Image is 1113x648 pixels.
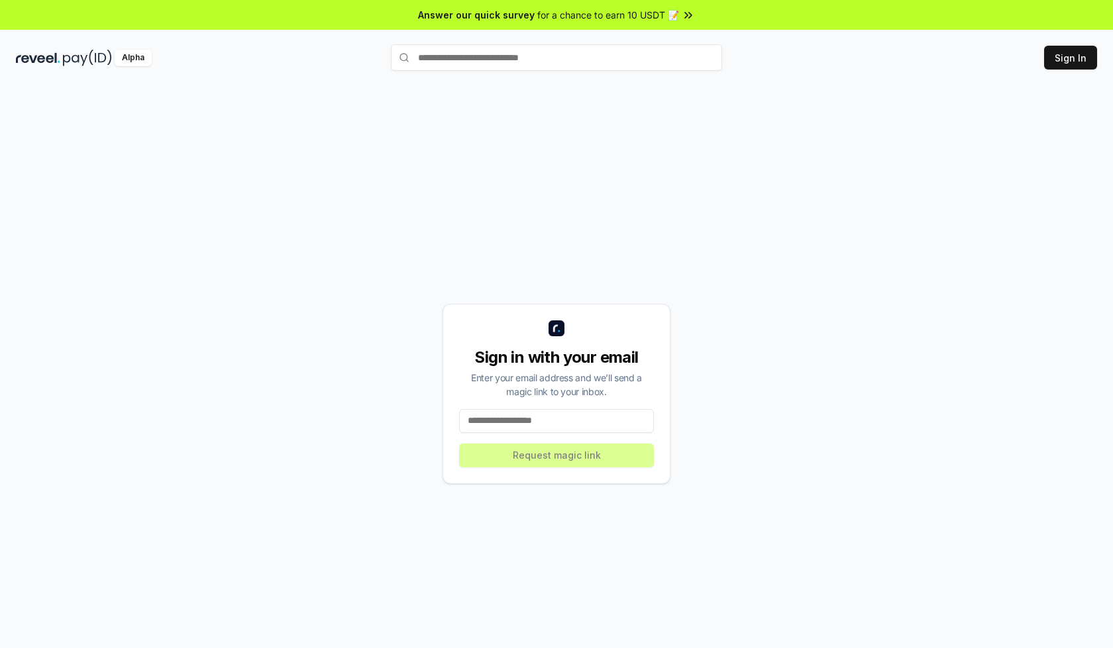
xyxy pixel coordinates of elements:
[459,371,654,398] div: Enter your email address and we’ll send a magic link to your inbox.
[418,8,535,22] span: Answer our quick survey
[16,50,60,66] img: reveel_dark
[549,320,564,336] img: logo_small
[115,50,152,66] div: Alpha
[1044,46,1097,69] button: Sign In
[459,347,654,368] div: Sign in with your email
[63,50,112,66] img: pay_id
[537,8,679,22] span: for a chance to earn 10 USDT 📝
